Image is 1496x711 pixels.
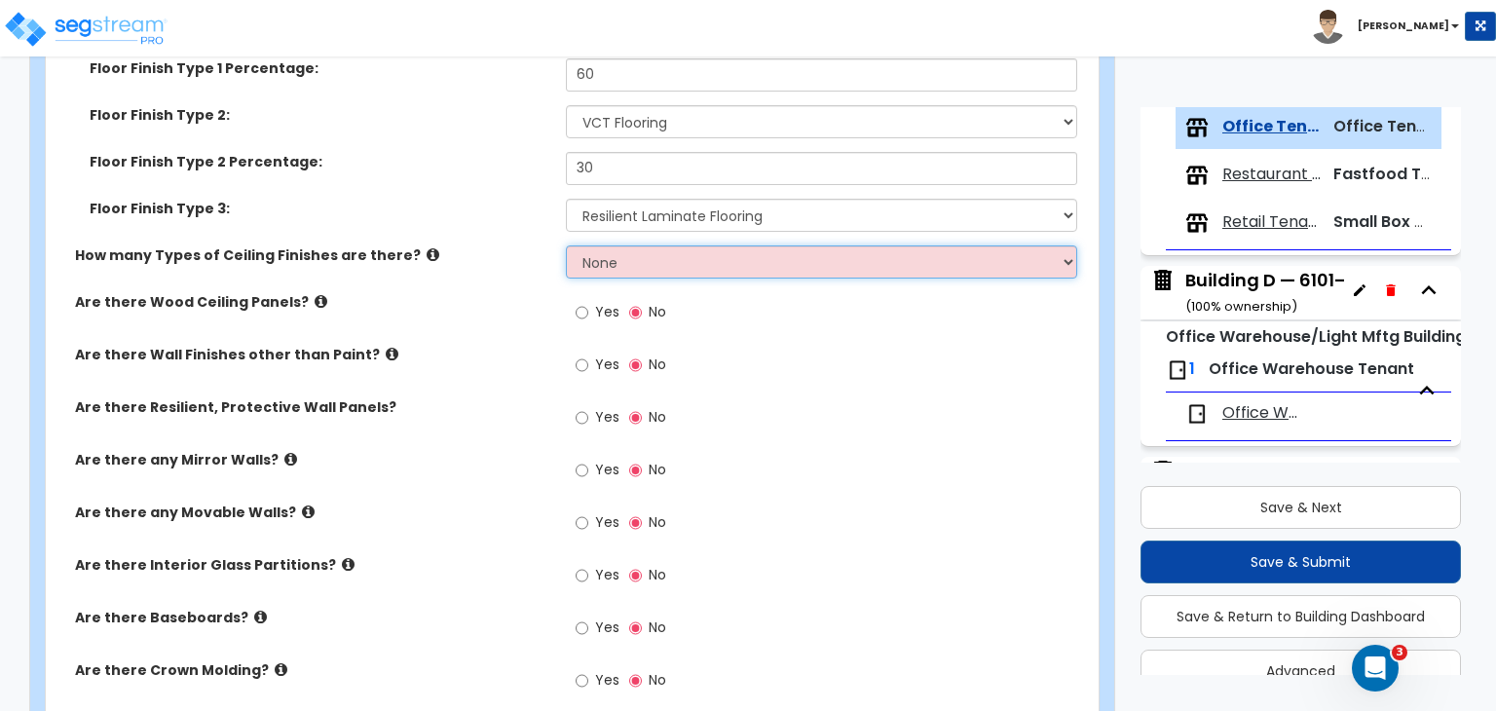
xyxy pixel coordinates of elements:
[1185,116,1209,139] img: tenants.png
[1222,116,1321,138] span: Office Tenants
[629,512,642,534] input: No
[75,345,551,364] label: Are there Wall Finishes other than Paint?
[1352,645,1399,692] iframe: Intercom live chat
[1311,10,1345,44] img: avatar.png
[595,670,619,690] span: Yes
[1150,268,1344,318] span: Building D — 6101–6155 Corporate Dr
[649,407,666,427] span: No
[1222,164,1321,186] span: Restaurant Tenant
[1185,164,1209,187] img: tenants.png
[576,565,588,586] input: Yes
[1166,325,1466,348] small: Office Warehouse/Light Mftg Building
[595,460,619,479] span: Yes
[386,347,398,361] i: click for more info!
[1185,297,1297,316] small: ( 100 % ownership)
[595,565,619,584] span: Yes
[595,617,619,637] span: Yes
[649,302,666,321] span: No
[75,503,551,522] label: Are there any Movable Walls?
[1150,459,1344,508] span: Building D — 6101–6155 Corporate Dr
[629,355,642,376] input: No
[342,557,355,572] i: click for more info!
[595,407,619,427] span: Yes
[595,355,619,374] span: Yes
[629,302,642,323] input: No
[1166,358,1189,382] img: door.png
[75,555,551,575] label: Are there Interior Glass Partitions?
[1209,357,1414,380] span: Office Warehouse Tenant
[1185,211,1209,235] img: tenants.png
[1150,268,1176,293] img: building.svg
[427,247,439,262] i: click for more info!
[649,670,666,690] span: No
[302,505,315,519] i: click for more info!
[75,608,551,627] label: Are there Baseboards?
[1333,163,1468,185] span: Fastfood Tenant
[254,610,267,624] i: click for more info!
[1141,650,1461,692] button: Advanced
[90,58,551,78] label: Floor Finish Type 1 Percentage:
[1141,486,1461,529] button: Save & Next
[1141,595,1461,638] button: Save & Return to Building Dashboard
[629,407,642,429] input: No
[595,512,619,532] span: Yes
[75,292,551,312] label: Are there Wood Ceiling Panels?
[1150,459,1176,484] img: building.svg
[1333,115,1443,137] span: Office Tenant
[90,152,551,171] label: Floor Finish Type 2 Percentage:
[649,617,666,637] span: No
[90,105,551,125] label: Floor Finish Type 2:
[576,617,588,639] input: Yes
[629,617,642,639] input: No
[75,450,551,469] label: Are there any Mirror Walls?
[649,355,666,374] span: No
[75,245,551,265] label: How many Types of Ceiling Finishes are there?
[284,452,297,467] i: click for more info!
[3,10,168,49] img: logo_pro_r.png
[576,302,588,323] input: Yes
[576,512,588,534] input: Yes
[595,302,619,321] span: Yes
[75,660,551,680] label: Are there Crown Molding?
[1392,645,1407,660] span: 3
[315,294,327,309] i: click for more info!
[1222,402,1305,425] span: Office Warehouse Tenant
[576,670,588,692] input: Yes
[75,397,551,417] label: Are there Resilient, Protective Wall Panels?
[1222,211,1321,234] span: Retail Tenant
[629,565,642,586] input: No
[649,565,666,584] span: No
[629,460,642,481] input: No
[629,670,642,692] input: No
[576,460,588,481] input: Yes
[576,407,588,429] input: Yes
[649,460,666,479] span: No
[1141,541,1461,583] button: Save & Submit
[649,512,666,532] span: No
[275,662,287,677] i: click for more info!
[1358,19,1449,33] b: [PERSON_NAME]
[1189,357,1195,380] span: 1
[576,355,588,376] input: Yes
[90,199,551,218] label: Floor Finish Type 3:
[1185,402,1209,426] img: door.png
